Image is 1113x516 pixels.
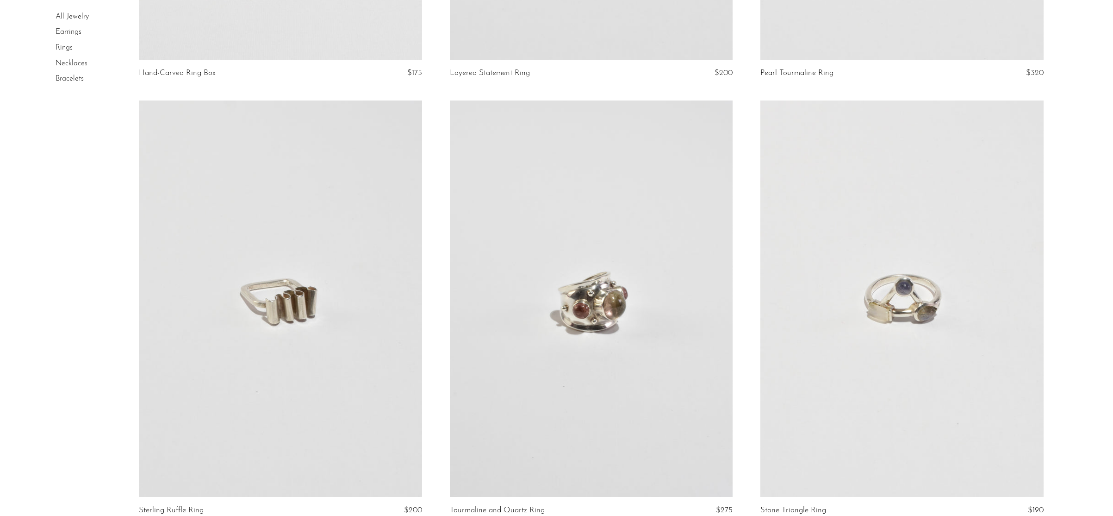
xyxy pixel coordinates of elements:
a: Bracelets [56,75,84,82]
a: Earrings [56,29,81,36]
a: Hand-Carved Ring Box [139,69,216,77]
span: $275 [716,506,733,514]
span: $175 [407,69,422,77]
a: Stone Triangle Ring [760,506,826,515]
span: $190 [1028,506,1044,514]
a: Rings [56,44,73,51]
a: Necklaces [56,60,87,67]
a: All Jewelry [56,13,89,20]
a: Layered Statement Ring [450,69,530,77]
span: $200 [715,69,733,77]
a: Tourmaline and Quartz Ring [450,506,545,515]
span: $320 [1026,69,1044,77]
a: Sterling Ruffle Ring [139,506,204,515]
span: $200 [404,506,422,514]
a: Pearl Tourmaline Ring [760,69,833,77]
